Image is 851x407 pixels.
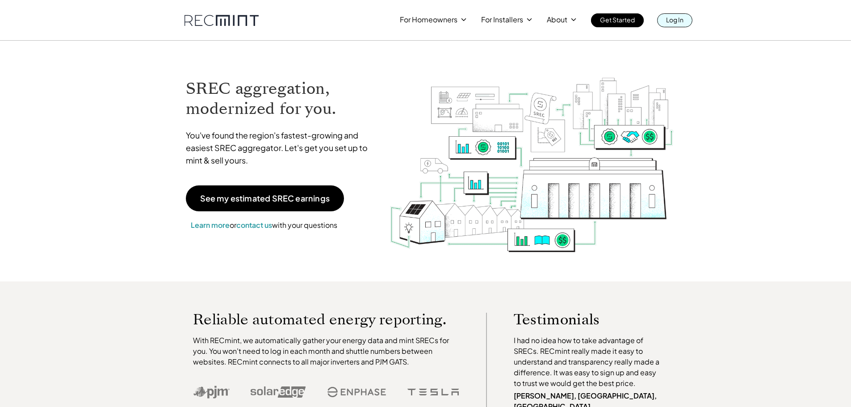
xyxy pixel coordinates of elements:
a: Get Started [591,13,644,27]
a: Learn more [191,220,230,230]
a: contact us [236,220,272,230]
p: For Installers [481,13,523,26]
a: See my estimated SREC earnings [186,185,344,211]
p: See my estimated SREC earnings [200,194,330,202]
p: I had no idea how to take advantage of SRECs. RECmint really made it easy to understand and trans... [514,335,664,389]
p: or with your questions [186,219,342,231]
a: Log In [657,13,692,27]
p: About [547,13,567,26]
p: For Homeowners [400,13,457,26]
p: Get Started [600,13,635,26]
p: With RECmint, we automatically gather your energy data and mint SRECs for you. You won't need to ... [193,335,459,367]
h1: SREC aggregation, modernized for you. [186,79,376,119]
p: Reliable automated energy reporting. [193,313,459,326]
p: Testimonials [514,313,647,326]
img: RECmint value cycle [389,54,674,255]
p: Log In [666,13,683,26]
p: You've found the region's fastest-growing and easiest SREC aggregator. Let's get you set up to mi... [186,129,376,167]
